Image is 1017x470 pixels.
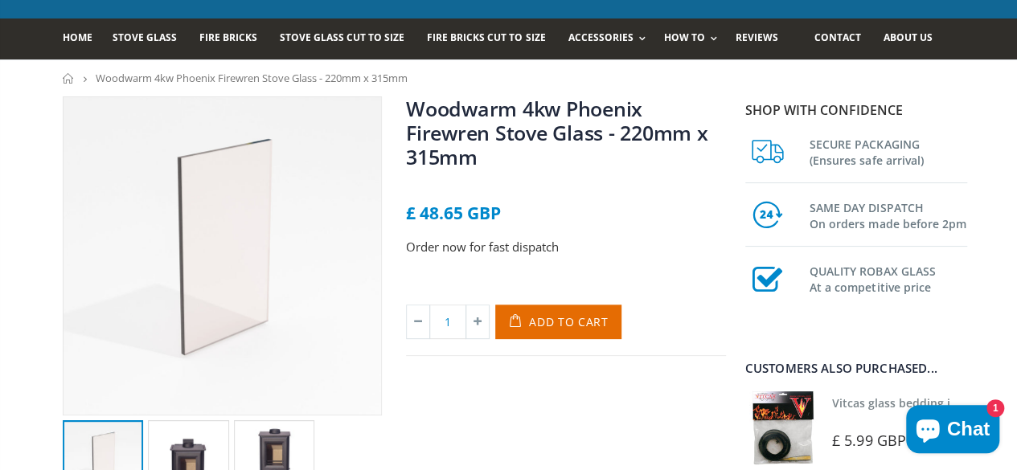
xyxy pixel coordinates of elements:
[883,31,932,44] span: About us
[832,431,906,450] span: £ 5.99 GBP
[529,314,609,329] span: Add to Cart
[814,18,872,59] a: Contact
[280,18,416,59] a: Stove Glass Cut To Size
[199,31,257,44] span: Fire Bricks
[664,18,725,59] a: How To
[810,197,967,232] h3: SAME DAY DISPATCH On orders made before 2pm
[745,390,820,465] img: Vitcas stove glass bedding in tape
[883,18,944,59] a: About us
[495,304,621,339] button: Add to Cart
[810,133,967,169] h3: SECURE PACKAGING (Ensures safe arrival)
[113,18,189,59] a: Stove Glass
[427,31,545,44] span: Fire Bricks Cut To Size
[745,362,967,374] div: Customers also purchased...
[63,18,105,59] a: Home
[63,73,75,84] a: Home
[406,238,726,256] p: Order now for fast dispatch
[63,31,92,44] span: Home
[745,100,967,120] p: Shop with confidence
[64,97,382,415] img: rectangularstoveglass_800x_crop_center.jpg
[568,31,633,44] span: Accessories
[427,18,557,59] a: Fire Bricks Cut To Size
[736,18,790,59] a: Reviews
[280,31,404,44] span: Stove Glass Cut To Size
[406,202,501,224] span: £ 48.65 GBP
[568,18,653,59] a: Accessories
[96,71,408,85] span: Woodwarm 4kw Phoenix Firewren Stove Glass - 220mm x 315mm
[113,31,177,44] span: Stove Glass
[199,18,269,59] a: Fire Bricks
[814,31,860,44] span: Contact
[406,95,708,170] a: Woodwarm 4kw Phoenix Firewren Stove Glass - 220mm x 315mm
[810,260,967,296] h3: QUALITY ROBAX GLASS At a competitive price
[664,31,705,44] span: How To
[736,31,778,44] span: Reviews
[901,405,1004,457] inbox-online-store-chat: Shopify online store chat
